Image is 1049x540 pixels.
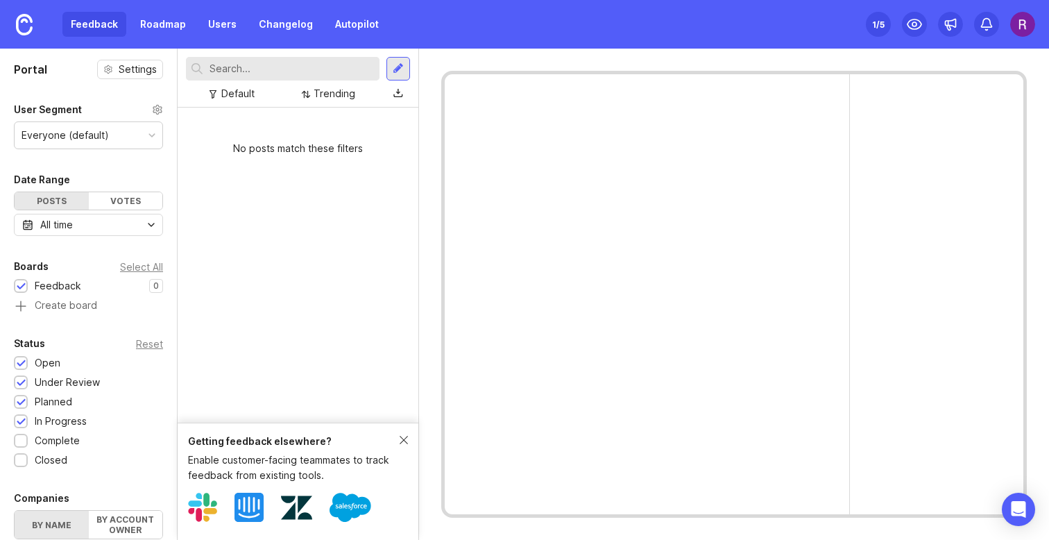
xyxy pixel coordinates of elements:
div: User Segment [14,101,82,118]
div: Date Range [14,171,70,188]
a: Changelog [250,12,321,37]
img: Intercom logo [234,493,264,522]
div: Votes [89,192,163,210]
div: Default [221,86,255,101]
div: Planned [35,394,72,410]
div: Enable customer-facing teammates to track feedback from existing tools. [188,453,400,483]
p: 0 [153,280,159,292]
a: Autopilot [327,12,387,37]
img: Canny Home [16,14,33,35]
div: Posts [15,192,89,210]
div: Reset [136,340,163,348]
span: Settings [119,62,157,76]
div: Under Review [35,375,100,390]
a: Users [200,12,245,37]
div: 1 /5 [872,15,885,34]
div: Select All [120,263,163,271]
label: By account owner [89,511,163,539]
a: Create board [14,301,163,313]
input: Search... [210,61,374,76]
div: Everyone (default) [22,128,109,143]
div: Open Intercom Messenger [1002,493,1035,526]
img: Rakesh Saini [1010,12,1035,37]
div: Status [14,335,45,352]
div: Getting feedback elsewhere? [188,434,400,449]
button: 1/5 [866,12,891,37]
div: All time [40,217,73,233]
div: Complete [35,433,80,448]
label: By name [15,511,89,539]
div: Boards [14,258,49,275]
img: Salesforce logo [330,487,371,528]
div: Closed [35,453,67,468]
div: Companies [14,490,69,507]
img: Zendesk logo [281,492,312,523]
img: Slack logo [188,493,217,522]
div: Trending [314,86,355,101]
div: No posts match these filters [178,130,418,167]
h1: Portal [14,61,47,78]
div: Feedback [35,278,81,294]
div: Open [35,355,60,371]
a: Roadmap [132,12,194,37]
svg: toggle icon [140,219,162,230]
button: Settings [97,60,163,79]
div: In Progress [35,414,87,429]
